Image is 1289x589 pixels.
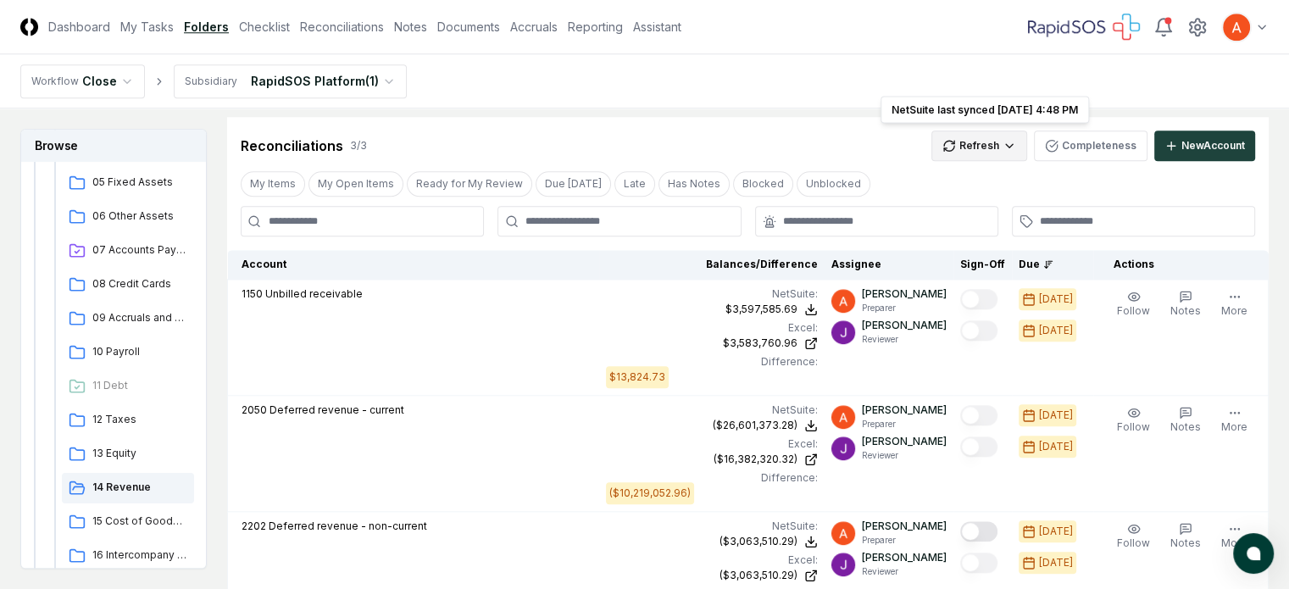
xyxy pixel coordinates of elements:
button: More [1218,519,1251,554]
button: ($3,063,510.29) [720,534,818,549]
div: NetSuite : [606,403,818,418]
span: 16 Intercompany Transactions [92,547,187,563]
div: New Account [1181,138,1245,153]
button: Refresh [931,131,1027,161]
p: [PERSON_NAME] [862,403,947,418]
a: Reporting [568,18,623,36]
button: atlas-launcher [1233,533,1274,574]
span: Deferred revenue - non-current [269,520,427,532]
a: 10 Payroll [62,337,194,368]
span: 06 Other Assets [92,208,187,224]
button: NewAccount [1154,131,1255,161]
th: Balances/Difference [599,250,825,280]
div: [DATE] [1039,323,1073,338]
a: 13 Equity [62,439,194,470]
span: 10 Payroll [92,344,187,359]
span: 14 Revenue [92,480,187,495]
a: Folders [184,18,229,36]
button: Notes [1167,286,1204,322]
div: ($16,382,320.32) [714,452,797,467]
a: Dashboard [48,18,110,36]
p: Preparer [862,418,947,431]
button: Notes [1167,403,1204,438]
div: Excel: [606,553,818,568]
h3: Browse [21,130,206,161]
button: Unblocked [797,171,870,197]
div: Excel: [606,436,818,452]
button: Completeness [1034,131,1147,161]
div: [DATE] [1039,524,1073,539]
div: [DATE] [1039,408,1073,423]
a: Reconciliations [300,18,384,36]
a: Assistant [633,18,681,36]
button: Notes [1167,519,1204,554]
div: Difference: [606,470,818,486]
p: Preparer [862,302,947,314]
div: 3 / 3 [350,138,367,153]
button: My Open Items [308,171,403,197]
button: Follow [1114,286,1153,322]
a: 15 Cost of Goods Sold (COGS) [62,507,194,537]
img: RapidSOS logo [1028,14,1140,41]
div: ($3,063,510.29) [720,568,797,583]
p: [PERSON_NAME] [862,286,947,302]
p: Reviewer [862,565,947,578]
button: ($26,601,373.28) [713,418,818,433]
a: 16 Intercompany Transactions [62,541,194,571]
span: Unbilled receivable [265,287,363,300]
div: $13,824.73 [609,370,665,385]
p: Preparer [862,534,947,547]
a: Accruals [510,18,558,36]
p: Reviewer [862,449,947,462]
a: 08 Credit Cards [62,269,194,300]
span: 2050 [242,403,267,416]
a: Checklist [239,18,290,36]
div: NetSuite : [606,519,818,534]
span: 11 Debt [92,378,187,393]
div: ($3,063,510.29) [720,534,797,549]
div: $3,597,585.69 [725,302,797,317]
img: ACg8ocKTC56tjQR6-o9bi8poVV4j_qMfO6M0RniyL9InnBgkmYdNig=s96-c [831,553,855,576]
button: Mark complete [960,405,997,425]
img: ACg8ocK3mdmu6YYpaRl40uhUUGu9oxSxFSb1vbjsnEih2JuwAH1PGA=s96-c [831,405,855,429]
img: ACg8ocK3mdmu6YYpaRl40uhUUGu9oxSxFSb1vbjsnEih2JuwAH1PGA=s96-c [831,521,855,545]
button: $3,597,585.69 [725,302,818,317]
p: [PERSON_NAME] [862,519,947,534]
p: Reviewer [862,333,947,346]
div: ($26,601,373.28) [713,418,797,433]
span: 08 Credit Cards [92,276,187,292]
p: [PERSON_NAME] [862,434,947,449]
button: Mark complete [960,289,997,309]
button: Mark complete [960,436,997,457]
span: 05 Fixed Assets [92,175,187,190]
span: 09 Accruals and Other Short-term Liabilities [92,310,187,325]
span: 2202 [242,520,266,532]
img: ACg8ocKTC56tjQR6-o9bi8poVV4j_qMfO6M0RniyL9InnBgkmYdNig=s96-c [831,436,855,460]
div: Workflow [31,74,79,89]
button: Ready for My Review [407,171,532,197]
span: Notes [1170,536,1201,549]
button: Follow [1114,519,1153,554]
button: Has Notes [658,171,730,197]
button: Mark complete [960,320,997,341]
span: 15 Cost of Goods Sold (COGS) [92,514,187,529]
span: 07 Accounts Payable [92,242,187,258]
div: Account [242,257,592,272]
a: Notes [394,18,427,36]
span: Deferred revenue - current [269,403,404,416]
button: Mark complete [960,553,997,573]
button: Blocked [733,171,793,197]
a: 05 Fixed Assets [62,168,194,198]
div: [DATE] [1039,439,1073,454]
span: Follow [1117,304,1150,317]
span: 13 Equity [92,446,187,461]
a: ($3,063,510.29) [606,568,818,583]
a: ($16,382,320.32) [606,452,818,467]
div: Excel: [606,320,818,336]
a: 14 Revenue [62,473,194,503]
p: [PERSON_NAME] [862,318,947,333]
a: 07 Accounts Payable [62,236,194,266]
img: ACg8ocKTC56tjQR6-o9bi8poVV4j_qMfO6M0RniyL9InnBgkmYdNig=s96-c [831,320,855,344]
div: [DATE] [1039,555,1073,570]
span: 12 Taxes [92,412,187,427]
